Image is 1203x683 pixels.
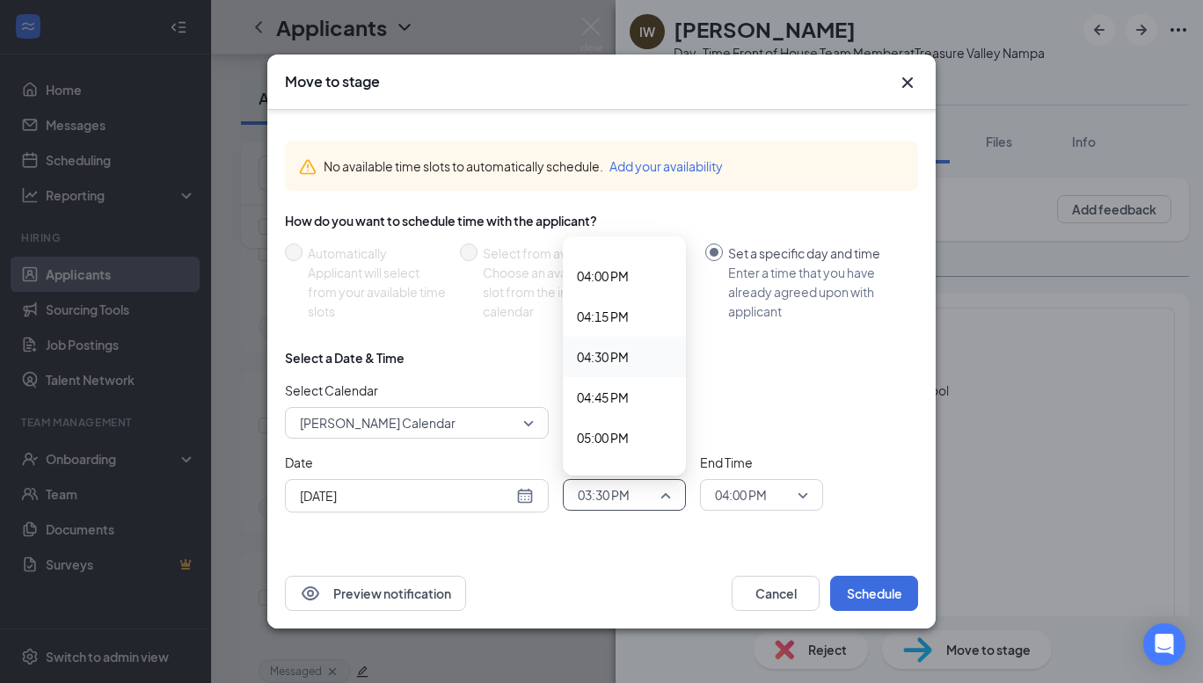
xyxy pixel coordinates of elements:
[483,243,691,263] div: Select from availability
[728,263,904,321] div: Enter a time that you have already agreed upon with applicant
[577,307,629,326] span: 04:15 PM
[897,72,918,93] svg: Cross
[285,453,549,472] span: Date
[700,453,823,472] span: End Time
[483,263,691,321] div: Choose an available day and time slot from the interview lead’s calendar
[728,243,904,263] div: Set a specific day and time
[285,212,918,229] div: How do you want to schedule time with the applicant?
[324,156,904,176] div: No available time slots to automatically schedule.
[577,266,629,286] span: 04:00 PM
[285,349,405,367] div: Select a Date & Time
[308,243,446,263] div: Automatically
[300,410,456,436] span: [PERSON_NAME] Calendar
[578,482,630,508] span: 03:30 PM
[609,156,723,176] button: Add your availability
[285,72,380,91] h3: Move to stage
[299,158,317,176] svg: Warning
[285,576,466,611] button: EyePreview notification
[830,576,918,611] button: Schedule
[732,576,820,611] button: Cancel
[577,428,629,447] span: 05:00 PM
[308,263,446,321] div: Applicant will select from your available time slots
[1143,623,1185,665] div: Open Intercom Messenger
[577,347,629,367] span: 04:30 PM
[300,583,321,604] svg: Eye
[577,388,629,407] span: 04:45 PM
[897,72,918,93] button: Close
[300,486,513,505] input: Aug 28, 2025
[715,482,767,508] span: 04:00 PM
[285,381,549,400] span: Select Calendar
